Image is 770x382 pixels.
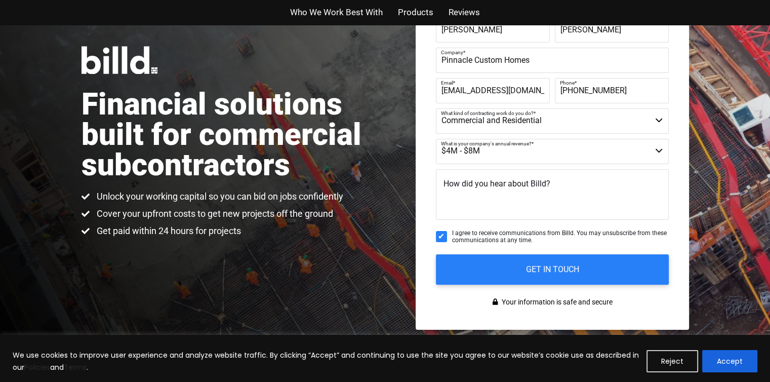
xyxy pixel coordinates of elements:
[94,190,343,203] span: Unlock your working capital so you can bid on jobs confidently
[436,231,447,242] input: I agree to receive communications from Billd. You may unsubscribe from these communications at an...
[452,230,669,244] span: I agree to receive communications from Billd. You may unsubscribe from these communications at an...
[436,254,669,285] input: GET IN TOUCH
[449,5,480,20] a: Reviews
[646,350,698,372] button: Reject
[13,349,639,373] p: We use cookies to improve user experience and analyze website traffic. By clicking “Accept” and c...
[24,362,50,372] a: Policies
[82,89,385,180] h1: Financial solutions built for commercial subcontractors
[398,5,433,20] a: Products
[441,49,463,55] span: Company
[443,179,550,188] span: How did you hear about Billd?
[702,350,757,372] button: Accept
[441,80,453,85] span: Email
[290,5,383,20] a: Who We Work Best With
[560,80,575,85] span: Phone
[499,295,613,310] span: Your information is safe and secure
[64,362,87,372] a: Terms
[94,225,241,237] span: Get paid within 24 hours for projects
[94,208,333,220] span: Cover your upfront costs to get new projects off the ground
